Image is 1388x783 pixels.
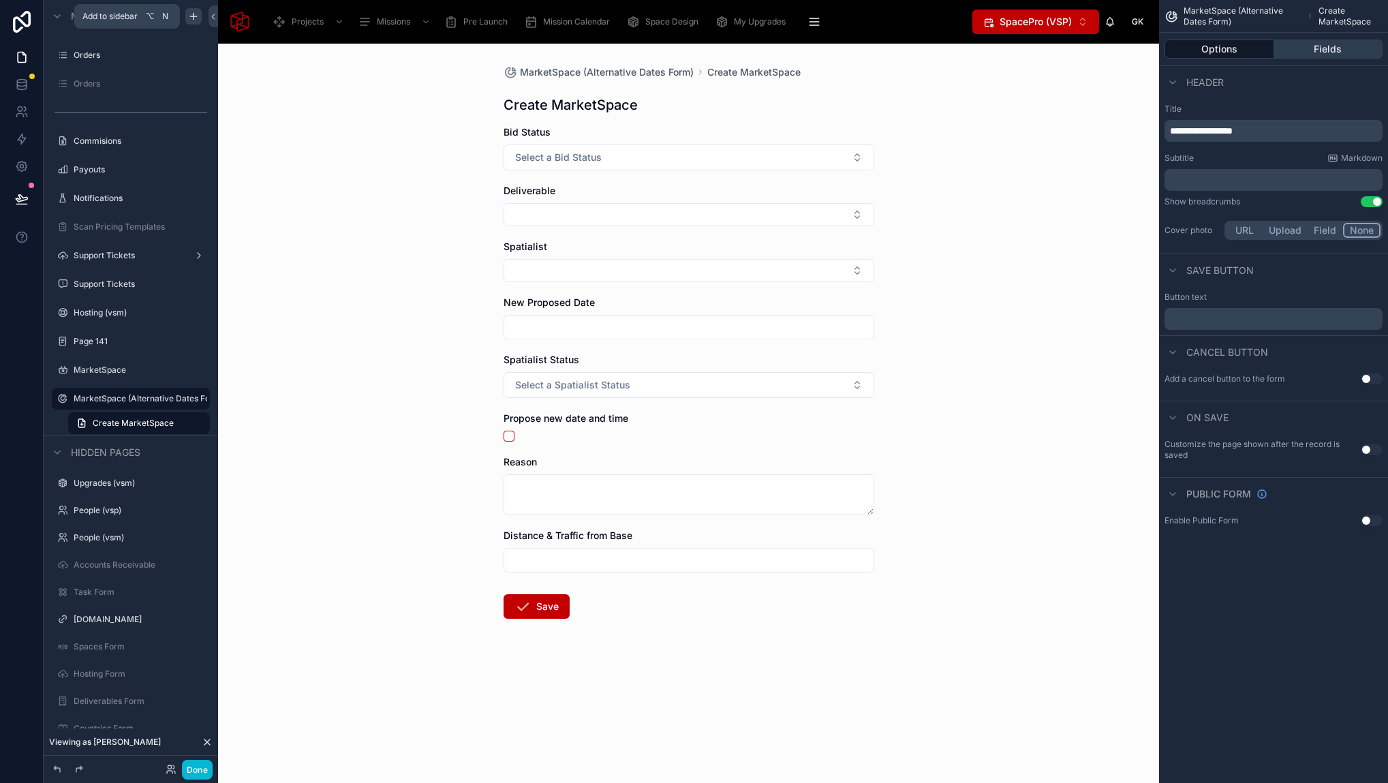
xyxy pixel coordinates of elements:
button: Select Button [504,259,874,282]
label: Countries Form [74,723,207,734]
a: Missions [354,10,437,34]
label: People (vsm) [74,532,207,543]
h1: Create MarketSpace [504,95,638,114]
span: Reason [504,456,537,467]
span: Cancel button [1186,346,1268,359]
a: Deliverables Form [74,696,207,707]
span: MarketSpace (Alternative Dates Form) [520,65,694,79]
span: Spatialist [504,241,547,252]
span: Create MarketSpace [93,418,174,429]
div: scrollable content [1165,169,1383,191]
label: Title [1165,104,1383,114]
span: Deliverable [504,185,555,196]
a: Notifications [74,193,207,204]
span: Hidden pages [71,446,140,459]
button: Select Button [972,10,1099,34]
button: Done [182,760,213,780]
button: Select Button [504,144,874,170]
a: Support Tickets [74,250,188,261]
a: Projects [268,10,351,34]
span: On save [1186,411,1229,425]
button: Select Button [504,372,874,398]
span: Markdown [1341,153,1383,164]
span: GK [1132,16,1143,27]
a: MarketSpace [74,365,207,375]
div: scrollable content [262,7,972,37]
label: Commisions [74,136,207,147]
a: Create MarketSpace [707,65,801,79]
label: Task Form [74,587,207,598]
label: Orders [74,78,207,89]
span: New Proposed Date [504,296,595,308]
label: Customize the page shown after the record is saved [1165,439,1361,461]
button: Select Button [504,203,874,226]
button: Save [504,594,570,619]
span: Select a Spatialist Status [515,378,630,392]
label: MarketSpace (Alternative Dates Form) [74,393,207,404]
button: Field [1308,223,1344,238]
span: ⌥ [144,11,155,22]
label: Add a cancel button to the form [1165,373,1285,384]
span: Create MarketSpace [1318,5,1383,27]
label: Support Tickets [74,279,207,290]
span: Distance & Traffic from Base [504,529,632,541]
div: scrollable content [1165,120,1383,142]
div: Show breadcrumbs [1165,196,1240,207]
label: Button text [1165,292,1207,303]
a: Pre Launch [440,10,517,34]
label: Orders [74,50,207,61]
a: My Upgrades [711,10,795,34]
span: Header [1186,76,1224,89]
img: App logo [229,11,251,33]
span: Public form [1186,487,1251,501]
span: Menu [71,10,99,23]
a: Space Design [622,10,708,34]
span: Propose new date and time [504,412,628,424]
span: My Upgrades [734,16,786,27]
span: Space Design [645,16,698,27]
label: Accounts Receivable [74,559,207,570]
label: Spaces Form [74,641,207,652]
label: Subtitle [1165,153,1194,164]
span: SpacePro (VSP) [1000,15,1072,29]
a: Hosting Form [74,669,207,679]
button: Upload [1263,223,1308,238]
span: MarketSpace (Alternative Dates Form) [1184,5,1301,27]
label: Cover photo [1165,225,1219,236]
span: Spatialist Status [504,354,579,365]
label: Scan Pricing Templates [74,221,207,232]
span: Pre Launch [463,16,508,27]
span: Select a Bid Status [515,151,602,164]
label: People (vsp) [74,505,207,516]
label: Payouts [74,164,207,175]
a: Markdown [1327,153,1383,164]
label: [DOMAIN_NAME] [74,614,207,625]
label: Hosting (vsm) [74,307,207,318]
span: Missions [377,16,410,27]
span: Projects [292,16,324,27]
a: Upgrades (vsm) [74,478,207,489]
button: None [1343,223,1381,238]
button: Options [1165,40,1274,59]
span: Mission Calendar [543,16,610,27]
a: MarketSpace (Alternative Dates Form) [504,65,694,79]
button: URL [1227,223,1263,238]
button: Fields [1274,40,1383,59]
label: Page 141 [74,336,207,347]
